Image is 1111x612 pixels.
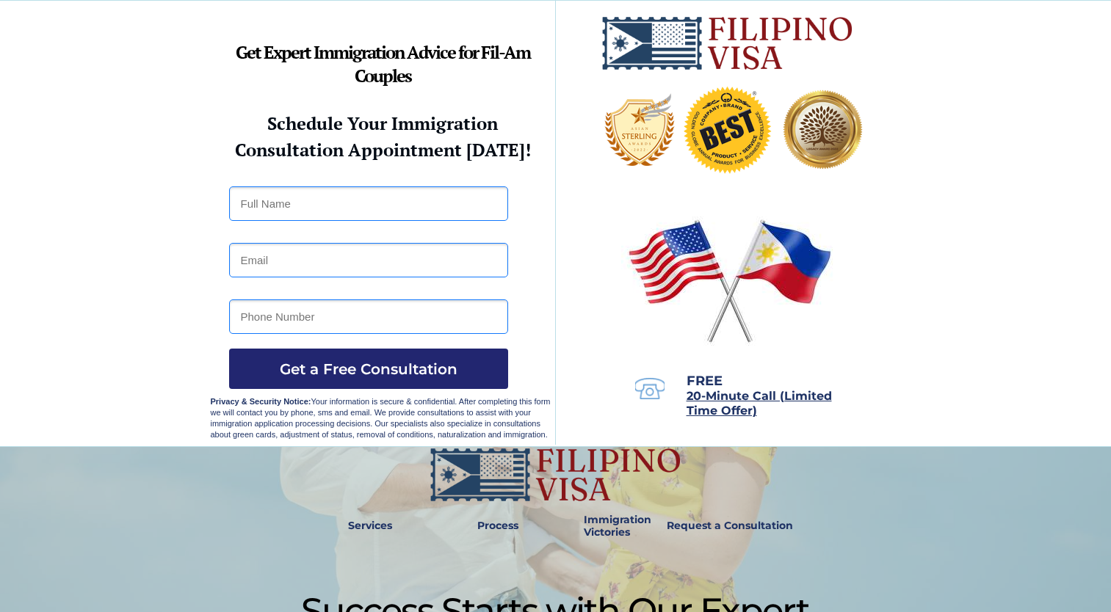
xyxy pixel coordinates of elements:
strong: Get Expert Immigration Advice for Fil-Am Couples [236,40,530,87]
a: 20-Minute Call (Limited Time Offer) [687,390,832,417]
strong: Consultation Appointment [DATE]! [235,138,531,161]
a: Services [339,509,402,543]
strong: Services [348,519,392,532]
span: 20-Minute Call (Limited Time Offer) [687,389,832,418]
span: FREE [687,373,723,389]
span: Get a Free Consultation [229,360,508,378]
a: Immigration Victories [578,509,627,543]
input: Phone Number [229,299,508,334]
strong: Privacy & Security Notice: [211,397,311,406]
strong: Immigration Victories [584,513,651,539]
a: Request a Consultation [660,509,800,543]
strong: Process [477,519,518,532]
button: Get a Free Consultation [229,349,508,389]
input: Email [229,243,508,277]
input: Full Name [229,186,508,221]
strong: Request a Consultation [667,519,793,532]
a: Process [470,509,526,543]
strong: Schedule Your Immigration [267,112,498,135]
span: Your information is secure & confidential. After completing this form we will contact you by phon... [211,397,551,439]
